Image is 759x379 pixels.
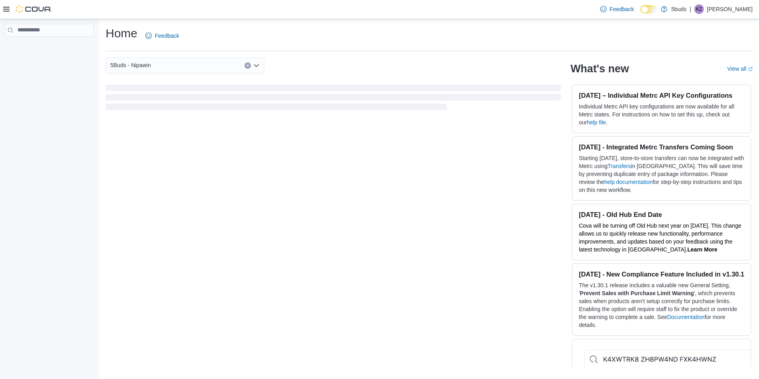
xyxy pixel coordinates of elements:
[110,60,151,70] span: 5Buds - Nipawin
[608,163,631,169] a: Transfers
[707,4,753,14] p: [PERSON_NAME]
[142,28,182,44] a: Feedback
[579,143,744,151] h3: [DATE] - Integrated Metrc Transfers Coming Soon
[597,1,637,17] a: Feedback
[580,290,694,296] strong: Prevent Sales with Purchase Limit Warning
[696,4,702,14] span: KZ
[727,66,753,72] a: View allExternal link
[579,91,744,99] h3: [DATE] – Individual Metrc API Key Configurations
[587,119,606,126] a: help file
[610,5,634,13] span: Feedback
[579,222,741,253] span: Cova will be turning off Old Hub next year on [DATE]. This change allows us to quickly release ne...
[604,179,653,185] a: help documentation
[748,67,753,72] svg: External link
[688,246,717,253] a: Learn More
[667,314,705,320] a: Documentation
[579,281,744,329] p: The v1.30.1 release includes a valuable new General Setting, ' ', which prevents sales when produ...
[640,5,657,14] input: Dark Mode
[579,154,744,194] p: Starting [DATE], store-to-store transfers can now be integrated with Metrc using in [GEOGRAPHIC_D...
[16,5,52,13] img: Cova
[253,62,260,69] button: Open list of options
[579,211,744,219] h3: [DATE] - Old Hub End Date
[106,25,137,41] h1: Home
[570,62,629,75] h2: What's new
[690,4,691,14] p: |
[106,86,561,112] span: Loading
[245,62,251,69] button: Clear input
[5,38,94,57] nav: Complex example
[671,4,686,14] p: 5buds
[155,32,179,40] span: Feedback
[579,270,744,278] h3: [DATE] - New Compliance Feature Included in v1.30.1
[694,4,704,14] div: Keith Ziemann
[579,102,744,126] p: Individual Metrc API key configurations are now available for all Metrc states. For instructions ...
